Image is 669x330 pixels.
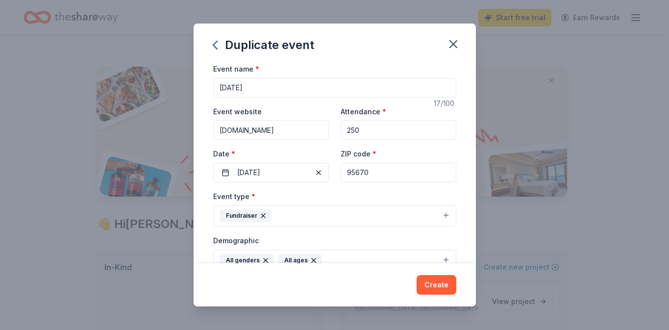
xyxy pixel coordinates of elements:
div: Fundraiser [220,209,272,222]
div: Duplicate event [213,37,314,53]
label: Date [213,149,329,159]
label: Attendance [341,107,386,117]
div: All genders [220,254,274,267]
button: All gendersAll ages [213,250,456,271]
button: Fundraiser [213,205,456,227]
label: ZIP code [341,149,376,159]
input: 12345 (U.S. only) [341,163,456,182]
label: Event type [213,192,255,202]
label: Event website [213,107,262,117]
div: 17 /100 [434,98,456,109]
input: 20 [341,120,456,140]
input: Spring Fundraiser [213,78,456,98]
input: https://www... [213,120,329,140]
label: Demographic [213,236,259,246]
div: All ages [278,254,322,267]
button: Create [417,275,456,295]
label: Event name [213,64,259,74]
button: [DATE] [213,163,329,182]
